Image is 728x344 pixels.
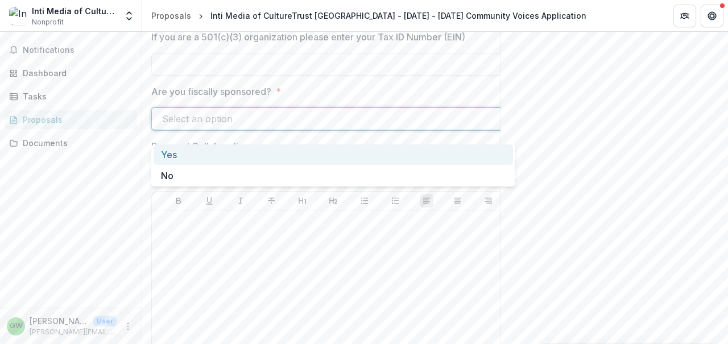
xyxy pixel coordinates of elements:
div: Dashboard [23,67,128,79]
span: Notifications [23,45,133,55]
button: Align Center [450,194,464,208]
button: Partners [673,5,696,27]
div: Documents [23,137,128,149]
button: More [121,320,135,333]
button: Heading 1 [296,194,309,208]
div: Select options list [151,144,515,186]
a: Proposals [5,110,137,129]
div: Proposals [23,114,128,126]
button: Ordered List [388,194,402,208]
button: Underline [202,194,216,208]
button: Get Help [701,5,723,27]
a: Proposals [147,7,196,24]
div: Inti Media of CultureTrust [GEOGRAPHIC_DATA] - [DATE] - [DATE] Community Voices Application [210,10,586,22]
p: User [93,316,117,326]
p: If you are a 501(c)(3) organization please enter your Tax ID Number (EIN) [151,30,465,44]
nav: breadcrumb [147,7,591,24]
a: Documents [5,134,137,152]
div: Proposals [151,10,191,22]
button: Strike [264,194,278,208]
button: Align Left [420,194,433,208]
div: Tasks [23,90,128,102]
button: Align Right [482,194,495,208]
div: Yes [154,144,513,165]
a: Dashboard [5,64,137,82]
span: Nonprofit [32,17,64,27]
button: Heading 2 [326,194,340,208]
a: Tasks [5,87,137,106]
button: Open entity switcher [121,5,137,27]
button: Italicize [234,194,247,208]
button: Bullet List [358,194,371,208]
p: Are you fiscally sponsored? [151,85,271,98]
p: [PERSON_NAME][EMAIL_ADDRESS][DOMAIN_NAME] [30,327,117,337]
button: Notifications [5,41,137,59]
div: Gabriela Watson-Burkett [10,322,23,330]
button: Bold [172,194,185,208]
img: Inti Media of CultureTrust Greater Philadelphia [9,7,27,25]
div: Inti Media of CultureTrust [GEOGRAPHIC_DATA] [32,5,117,17]
p: Proposal Collaboration [151,139,250,153]
div: No [154,165,513,186]
p: [PERSON_NAME] [30,315,89,327]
